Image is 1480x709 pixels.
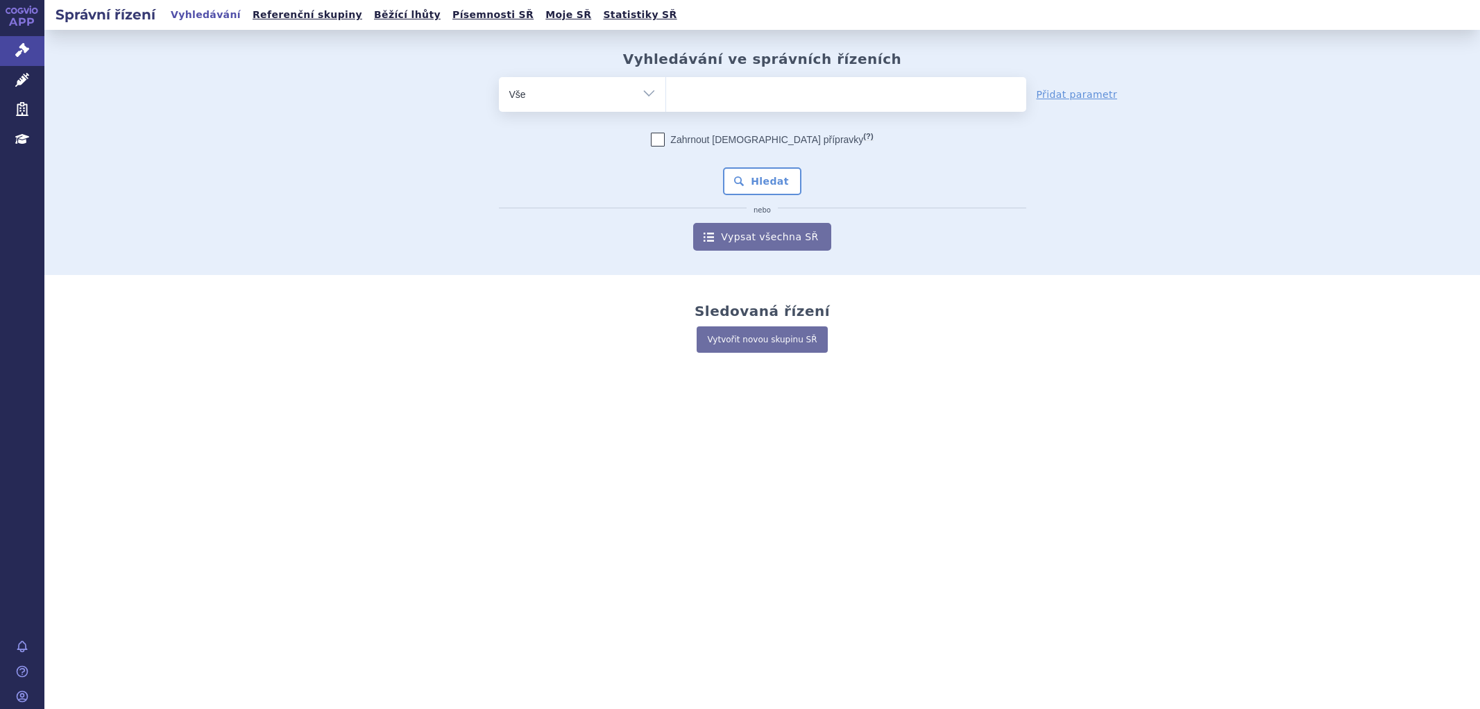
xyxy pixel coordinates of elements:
abbr: (?) [863,132,873,141]
h2: Sledovaná řízení [695,303,830,319]
a: Písemnosti SŘ [448,6,538,24]
h2: Správní řízení [44,5,167,24]
a: Referenční skupiny [248,6,366,24]
a: Vyhledávání [167,6,245,24]
a: Přidat parametr [1037,87,1118,101]
i: nebo [747,206,778,215]
a: Vytvořit novou skupinu SŘ [697,326,827,353]
a: Moje SŘ [541,6,595,24]
h2: Vyhledávání ve správních řízeních [623,51,902,67]
label: Zahrnout [DEMOGRAPHIC_DATA] přípravky [651,133,873,147]
a: Vypsat všechna SŘ [693,223,831,251]
a: Běžící lhůty [370,6,445,24]
a: Statistiky SŘ [599,6,681,24]
button: Hledat [723,167,801,195]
